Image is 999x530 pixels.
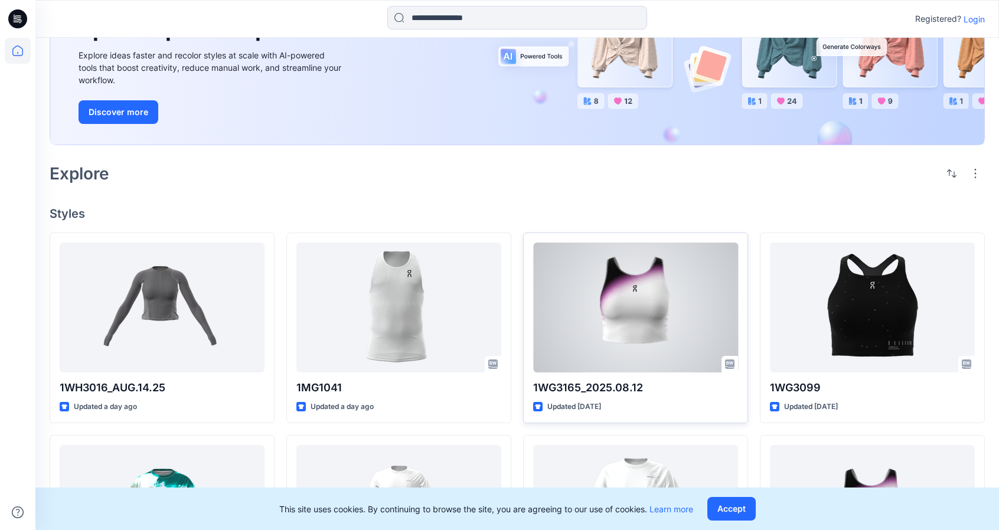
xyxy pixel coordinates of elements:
a: 1WH3016_AUG.14.25 [60,243,265,372]
a: 1WG3165_2025.08.12 [533,243,738,372]
p: Updated a day ago [74,401,137,413]
p: Updated [DATE] [784,401,838,413]
div: Explore ideas faster and recolor styles at scale with AI-powered tools that boost creativity, red... [79,49,344,86]
a: Learn more [649,504,693,514]
p: 1WG3165_2025.08.12 [533,379,738,396]
h4: Styles [50,207,985,221]
a: 1MG1041 [296,243,501,372]
p: Updated [DATE] [547,401,601,413]
p: Login [964,13,985,25]
p: Updated a day ago [311,401,374,413]
a: 1WG3099 [770,243,975,372]
p: 1MG1041 [296,379,501,396]
button: Accept [707,497,756,521]
a: Discover more [79,100,344,124]
p: Registered? [915,12,961,26]
button: Discover more [79,100,158,124]
p: 1WG3099 [770,379,975,396]
p: This site uses cookies. By continuing to browse the site, you are agreeing to our use of cookies. [279,503,693,515]
p: 1WH3016_AUG.14.25 [60,379,265,396]
h2: Explore [50,164,109,183]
